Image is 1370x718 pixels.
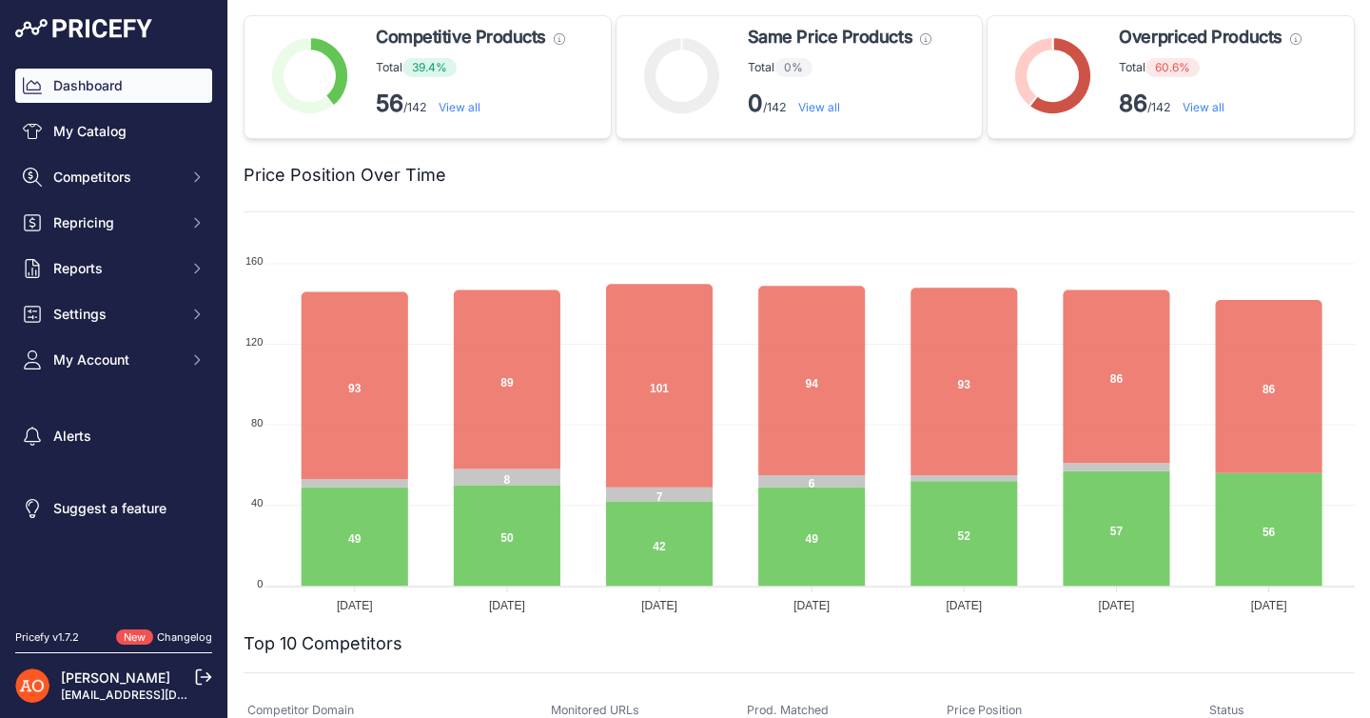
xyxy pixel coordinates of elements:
[793,599,830,612] tspan: [DATE]
[748,89,931,119] p: /142
[376,90,403,117] strong: 56
[15,629,79,646] div: Pricefy v1.7.2
[244,630,402,657] h2: Top 10 Competitors
[1209,703,1244,717] span: Status
[774,58,812,77] span: 0%
[15,419,212,453] a: Alerts
[53,350,178,369] span: My Account
[245,336,263,348] tspan: 120
[747,703,829,717] span: Prod. Matched
[257,578,263,589] tspan: 0
[798,100,840,114] a: View all
[61,669,170,686] a: [PERSON_NAME]
[251,417,263,429] tspan: 80
[251,497,263,509] tspan: 40
[376,89,565,119] p: /142
[1145,58,1200,77] span: 60.6%
[157,630,212,644] a: Changelog
[1099,599,1135,612] tspan: [DATE]
[15,19,152,38] img: Pricefy Logo
[748,58,931,77] p: Total
[489,599,525,612] tspan: [DATE]
[1119,89,1301,119] p: /142
[1119,24,1282,50] span: Overpriced Products
[1119,90,1147,117] strong: 86
[53,259,178,278] span: Reports
[53,305,178,324] span: Settings
[247,703,354,717] span: Competitor Domain
[61,688,260,702] a: [EMAIL_ADDRESS][DOMAIN_NAME]
[15,297,212,331] button: Settings
[337,599,373,612] tspan: [DATE]
[1251,599,1287,612] tspan: [DATE]
[15,251,212,286] button: Reports
[1119,58,1301,77] p: Total
[947,703,1022,717] span: Price Position
[15,491,212,526] a: Suggest a feature
[641,599,677,612] tspan: [DATE]
[748,24,912,50] span: Same Price Products
[53,213,178,232] span: Repricing
[15,160,212,194] button: Competitors
[376,58,565,77] p: Total
[946,599,982,612] tspan: [DATE]
[748,90,763,117] strong: 0
[551,703,639,717] span: Monitored URLs
[15,69,212,103] a: Dashboard
[376,24,546,50] span: Competitive Products
[245,255,263,267] tspan: 160
[116,629,153,646] span: New
[15,69,212,607] nav: Sidebar
[53,168,178,187] span: Competitors
[15,114,212,149] a: My Catalog
[15,206,212,240] button: Repricing
[439,100,480,114] a: View all
[402,58,457,77] span: 39.4%
[1183,100,1224,114] a: View all
[244,162,446,189] h2: Price Position Over Time
[15,343,212,377] button: My Account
